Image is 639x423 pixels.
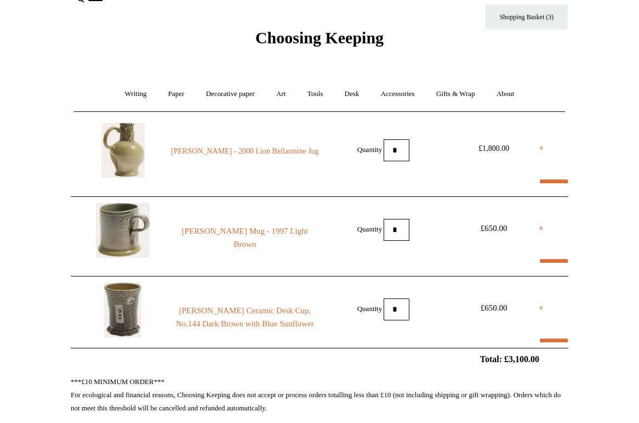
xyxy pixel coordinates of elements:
[170,304,319,330] a: [PERSON_NAME] Ceramic Desk Cup, No.144 Dark Brown with Blue Sunflower
[170,145,319,158] a: [PERSON_NAME] - 2000 Lion Bellarmine Jug
[170,224,319,251] a: [PERSON_NAME] Mug - 1997 Light Brown
[357,304,383,312] label: Quantity
[539,301,544,314] a: ×
[158,80,195,109] a: Paper
[298,80,333,109] a: Tools
[469,301,518,314] div: £650.00
[196,80,265,109] a: Decorative paper
[486,4,568,29] a: Shopping Basket (3)
[104,283,141,337] img: Steve Harrison Ceramic Desk Cup, No.144 Dark Brown with Blue Sunflower
[469,222,518,235] div: £650.00
[96,203,150,258] img: Steve Harrison Mug - 1997 Light Brown
[539,142,544,155] a: ×
[539,222,544,235] a: ×
[71,375,568,415] p: ***£10 MINIMUM ORDER*** For ecological and financial reasons, Choosing Keeping does not accept or...
[101,123,145,178] img: Steve Harrison - 2000 Lion Bellarmine Jug
[371,80,425,109] a: Accessories
[255,37,384,45] a: Choosing Keeping
[115,80,157,109] a: Writing
[255,29,384,47] span: Choosing Keeping
[335,80,369,109] a: Desk
[357,224,383,233] label: Quantity
[266,80,295,109] a: Art
[357,145,383,153] label: Quantity
[469,142,518,155] div: £1,800.00
[426,80,485,109] a: Gifts & Wrap
[45,354,594,364] h2: Total: £3,100.00
[487,80,524,109] a: About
